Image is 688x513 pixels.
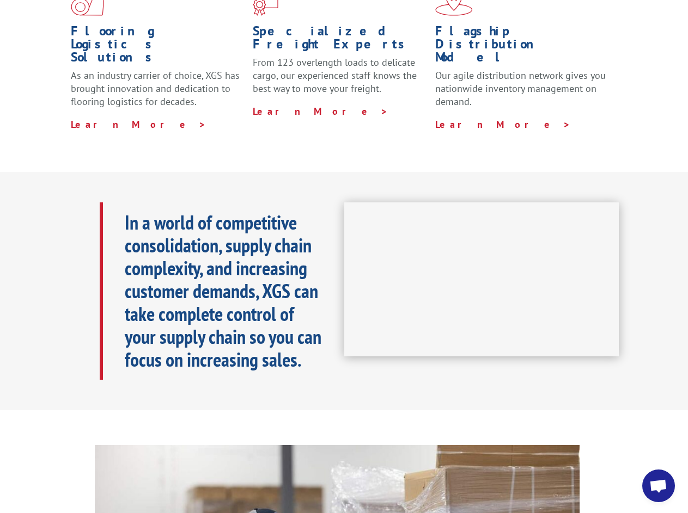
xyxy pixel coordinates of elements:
[71,24,245,69] h1: Flooring Logistics Solutions
[344,202,619,357] iframe: XGS Logistics Solutions
[71,118,206,131] a: Learn More >
[71,69,240,108] span: As an industry carrier of choice, XGS has brought innovation and dedication to flooring logistics...
[435,118,571,131] a: Learn More >
[435,24,609,69] h1: Flagship Distribution Model
[642,469,675,502] a: Open chat
[125,209,321,372] b: In a world of competitive consolidation, supply chain complexity, and increasing customer demands...
[435,69,606,108] span: Our agile distribution network gives you nationwide inventory management on demand.
[253,56,427,104] p: From 123 overlength loads to delicate cargo, our experienced staff knows the best way to move you...
[253,24,427,56] h1: Specialized Freight Experts
[253,105,388,118] a: Learn More >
